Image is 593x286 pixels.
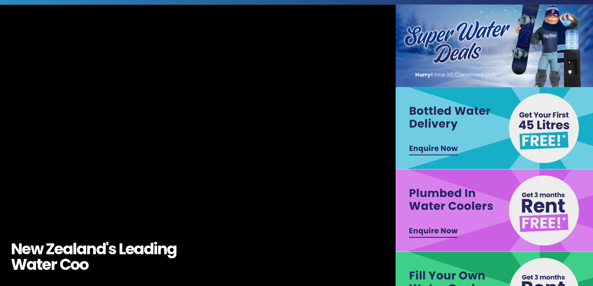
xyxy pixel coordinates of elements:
[144,241,154,257] span: d
[73,241,77,257] span: l
[153,241,157,257] span: i
[79,257,88,272] span: o
[77,241,87,257] span: a
[26,257,36,272] span: a
[70,257,79,272] span: o
[36,257,42,272] span: t
[96,241,106,257] span: d
[63,241,73,257] span: a
[157,241,167,257] span: n
[46,241,54,257] span: Z
[31,241,43,257] span: w
[11,257,27,272] span: W
[51,257,57,272] span: r
[134,241,144,257] span: a
[22,241,31,257] span: e
[11,241,22,257] span: N
[119,241,125,257] span: L
[108,241,116,257] span: s
[106,241,108,257] span: '
[54,241,63,257] span: e
[42,257,51,272] span: e
[167,241,177,257] span: g
[59,257,71,272] span: C
[125,241,134,257] span: e
[86,241,96,257] span: n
